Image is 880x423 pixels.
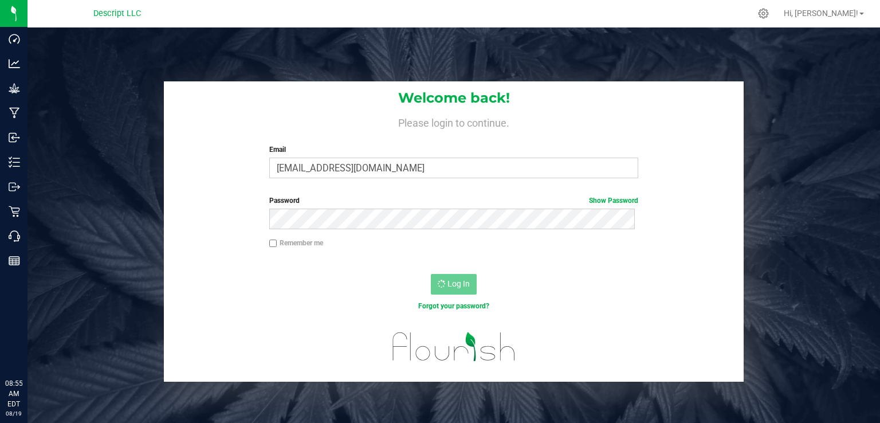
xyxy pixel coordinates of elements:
[269,144,639,155] label: Email
[164,115,744,128] h4: Please login to continue.
[418,302,489,310] a: Forgot your password?
[9,83,20,94] inline-svg: Grow
[5,409,22,418] p: 08/19
[9,230,20,242] inline-svg: Call Center
[93,9,141,18] span: Descript LLC
[382,323,527,370] img: flourish_logo.svg
[431,274,477,295] button: Log In
[9,33,20,45] inline-svg: Dashboard
[164,91,744,105] h1: Welcome back!
[269,197,300,205] span: Password
[269,238,323,248] label: Remember me
[9,206,20,217] inline-svg: Retail
[589,197,638,205] a: Show Password
[9,156,20,168] inline-svg: Inventory
[5,378,22,409] p: 08:55 AM EDT
[269,240,277,248] input: Remember me
[447,279,470,288] span: Log In
[756,8,771,19] div: Manage settings
[9,181,20,193] inline-svg: Outbound
[9,132,20,143] inline-svg: Inbound
[9,255,20,267] inline-svg: Reports
[9,107,20,119] inline-svg: Manufacturing
[784,9,858,18] span: Hi, [PERSON_NAME]!
[9,58,20,69] inline-svg: Analytics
